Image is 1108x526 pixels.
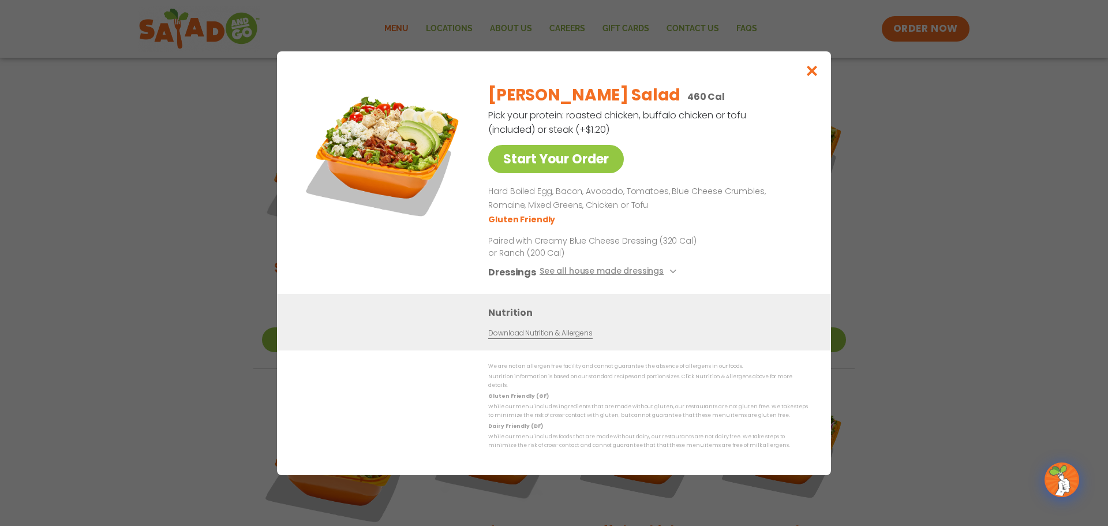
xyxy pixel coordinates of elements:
[488,234,702,259] p: Paired with Creamy Blue Cheese Dressing (320 Cal) or Ranch (200 Cal)
[687,89,725,104] p: 460 Cal
[488,372,808,390] p: Nutrition information is based on our standard recipes and portion sizes. Click Nutrition & Aller...
[488,83,680,107] h2: [PERSON_NAME] Salad
[488,362,808,371] p: We are not an allergen free facility and cannot guarantee the absence of allergens in our foods.
[488,264,536,279] h3: Dressings
[488,185,803,212] p: Hard Boiled Egg, Bacon, Avocado, Tomatoes, Blue Cheese Crumbles, Romaine, Mixed Greens, Chicken o...
[488,392,548,399] strong: Gluten Friendly (GF)
[488,213,557,225] li: Gluten Friendly
[488,402,808,420] p: While our menu includes ingredients that are made without gluten, our restaurants are not gluten ...
[488,145,624,173] a: Start Your Order
[488,327,592,338] a: Download Nutrition & Allergens
[540,264,680,279] button: See all house made dressings
[793,51,831,90] button: Close modal
[488,432,808,450] p: While our menu includes foods that are made without dairy, our restaurants are not dairy free. We...
[488,305,814,319] h3: Nutrition
[488,422,542,429] strong: Dairy Friendly (DF)
[303,74,465,236] img: Featured product photo for Cobb Salad
[488,108,748,137] p: Pick your protein: roasted chicken, buffalo chicken or tofu (included) or steak (+$1.20)
[1046,464,1078,496] img: wpChatIcon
